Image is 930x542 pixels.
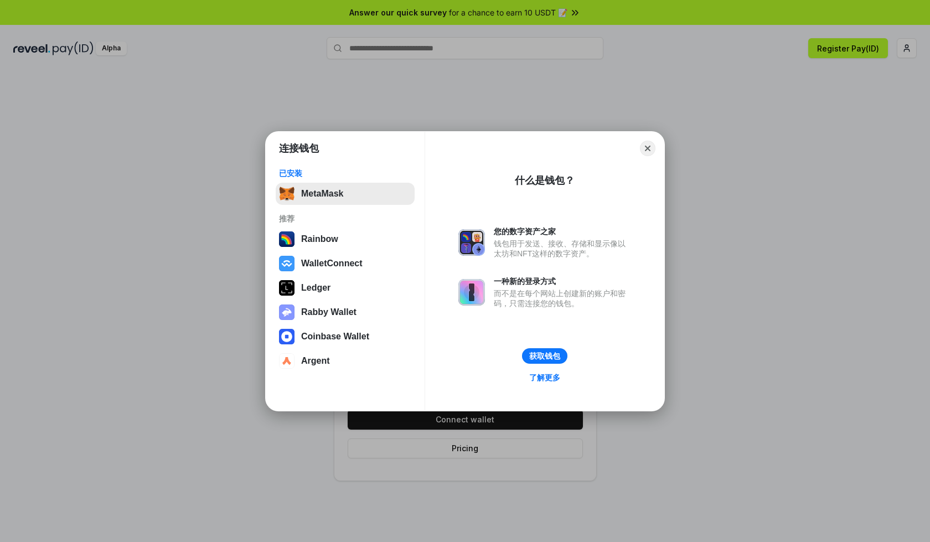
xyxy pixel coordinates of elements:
[523,370,567,385] a: 了解更多
[301,234,338,244] div: Rainbow
[276,183,415,205] button: MetaMask
[276,326,415,348] button: Coinbase Wallet
[279,142,319,155] h1: 连接钱包
[279,214,411,224] div: 推荐
[515,174,575,187] div: 什么是钱包？
[522,348,567,364] button: 获取钱包
[279,280,294,296] img: svg+xml,%3Csvg%20xmlns%3D%22http%3A%2F%2Fwww.w3.org%2F2000%2Fsvg%22%20width%3D%2228%22%20height%3...
[529,373,560,383] div: 了解更多
[279,329,294,344] img: svg+xml,%3Csvg%20width%3D%2228%22%20height%3D%2228%22%20viewBox%3D%220%200%2028%2028%22%20fill%3D...
[494,239,631,259] div: 钱包用于发送、接收、存储和显示像以太坊和NFT这样的数字资产。
[276,277,415,299] button: Ledger
[494,288,631,308] div: 而不是在每个网站上创建新的账户和密码，只需连接您的钱包。
[279,168,411,178] div: 已安装
[279,186,294,202] img: svg+xml,%3Csvg%20fill%3D%22none%22%20height%3D%2233%22%20viewBox%3D%220%200%2035%2033%22%20width%...
[279,231,294,247] img: svg+xml,%3Csvg%20width%3D%22120%22%20height%3D%22120%22%20viewBox%3D%220%200%20120%20120%22%20fil...
[494,226,631,236] div: 您的数字资产之家
[279,256,294,271] img: svg+xml,%3Csvg%20width%3D%2228%22%20height%3D%2228%22%20viewBox%3D%220%200%2028%2028%22%20fill%3D...
[276,301,415,323] button: Rabby Wallet
[276,228,415,250] button: Rainbow
[301,189,343,199] div: MetaMask
[529,351,560,361] div: 获取钱包
[301,259,363,269] div: WalletConnect
[494,276,631,286] div: 一种新的登录方式
[458,279,485,306] img: svg+xml,%3Csvg%20xmlns%3D%22http%3A%2F%2Fwww.w3.org%2F2000%2Fsvg%22%20fill%3D%22none%22%20viewBox...
[301,356,330,366] div: Argent
[276,252,415,275] button: WalletConnect
[301,307,356,317] div: Rabby Wallet
[640,141,655,156] button: Close
[301,283,330,293] div: Ledger
[279,353,294,369] img: svg+xml,%3Csvg%20width%3D%2228%22%20height%3D%2228%22%20viewBox%3D%220%200%2028%2028%22%20fill%3D...
[458,229,485,256] img: svg+xml,%3Csvg%20xmlns%3D%22http%3A%2F%2Fwww.w3.org%2F2000%2Fsvg%22%20fill%3D%22none%22%20viewBox...
[301,332,369,342] div: Coinbase Wallet
[279,304,294,320] img: svg+xml,%3Csvg%20xmlns%3D%22http%3A%2F%2Fwww.w3.org%2F2000%2Fsvg%22%20fill%3D%22none%22%20viewBox...
[276,350,415,372] button: Argent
